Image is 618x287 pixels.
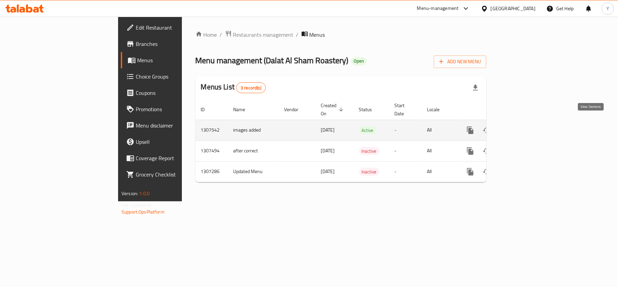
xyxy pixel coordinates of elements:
span: [DATE] [321,125,335,134]
span: Add New Menu [439,57,481,66]
span: 1.0.0 [139,189,150,198]
th: Actions [457,99,533,120]
li: / [296,31,299,39]
td: All [422,161,457,182]
a: Branches [121,36,221,52]
td: All [422,140,457,161]
span: Menu disclaimer [136,121,216,130]
button: Change Status [479,122,495,138]
button: Change Status [479,164,495,180]
a: Promotions [121,101,221,117]
div: Inactive [359,168,379,176]
span: ID [201,105,214,114]
span: Created On [321,101,345,118]
h2: Menus List [201,82,266,93]
td: - [389,120,422,140]
button: more [462,122,479,138]
div: [GEOGRAPHIC_DATA] [491,5,536,12]
span: Open [351,58,367,64]
span: 3 record(s) [237,85,265,91]
div: Export file [467,80,484,96]
span: Inactive [359,147,379,155]
span: Choice Groups [136,72,216,81]
span: Get support on: [121,201,153,209]
span: Restaurants management [233,31,294,39]
button: more [462,164,479,180]
span: Menus [137,56,216,64]
span: [DATE] [321,167,335,176]
nav: breadcrumb [195,30,486,39]
span: Locale [427,105,449,114]
a: Support.OpsPlatform [121,207,165,216]
td: Updated Menu [228,161,279,182]
span: Y [606,5,609,12]
span: Edit Restaurant [136,23,216,32]
div: Menu-management [417,4,459,13]
span: Coverage Report [136,154,216,162]
a: Grocery Checklist [121,166,221,183]
td: All [422,120,457,140]
span: Vendor [284,105,307,114]
span: Coupons [136,89,216,97]
span: [DATE] [321,146,335,155]
span: Start Date [395,101,414,118]
a: Edit Restaurant [121,19,221,36]
span: Branches [136,40,216,48]
span: Promotions [136,105,216,113]
span: Name [233,105,254,114]
span: Active [359,126,376,134]
a: Choice Groups [121,68,221,85]
td: after correct [228,140,279,161]
span: Menus [310,31,325,39]
div: Total records count [236,82,266,93]
a: Upsell [121,134,221,150]
a: Coupons [121,85,221,101]
button: more [462,143,479,159]
span: Upsell [136,138,216,146]
table: enhanced table [195,99,533,182]
button: Add New Menu [434,55,486,68]
a: Restaurants management [225,30,294,39]
span: Grocery Checklist [136,170,216,179]
span: Version: [121,189,138,198]
span: Status [359,105,381,114]
a: Coverage Report [121,150,221,166]
button: Change Status [479,143,495,159]
span: Menu management ( Dalat Al Sham Roastery ) [195,53,349,68]
a: Menus [121,52,221,68]
td: - [389,140,422,161]
td: - [389,161,422,182]
span: Inactive [359,168,379,176]
td: images added [228,120,279,140]
div: Open [351,57,367,65]
a: Menu disclaimer [121,117,221,134]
